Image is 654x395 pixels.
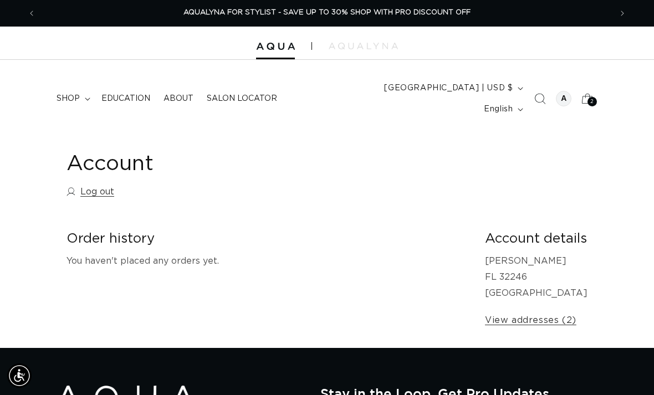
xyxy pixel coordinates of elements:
[484,104,513,115] span: English
[57,94,80,104] span: shop
[477,99,528,120] button: English
[256,43,295,50] img: Aqua Hair Extensions
[485,230,587,248] h2: Account details
[207,94,277,104] span: Salon Locator
[329,43,398,49] img: aqualyna.com
[95,87,157,110] a: Education
[200,87,284,110] a: Salon Locator
[485,312,576,329] a: View addresses (2)
[377,78,528,99] button: [GEOGRAPHIC_DATA] | USD $
[67,230,467,248] h2: Order history
[590,97,594,106] span: 2
[19,3,44,24] button: Previous announcement
[183,9,471,16] span: AQUALYNA FOR STYLIST - SAVE UP TO 30% SHOP WITH PRO DISCOUNT OFF
[67,253,467,269] p: You haven't placed any orders yet.
[101,94,150,104] span: Education
[610,3,635,24] button: Next announcement
[485,253,587,301] p: [PERSON_NAME] FL 32246 [GEOGRAPHIC_DATA]
[157,87,200,110] a: About
[384,83,513,94] span: [GEOGRAPHIC_DATA] | USD $
[7,363,32,388] div: Accessibility Menu
[599,342,654,395] iframe: Chat Widget
[67,151,587,178] h1: Account
[67,184,114,200] a: Log out
[50,87,95,110] summary: shop
[163,94,193,104] span: About
[528,86,552,111] summary: Search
